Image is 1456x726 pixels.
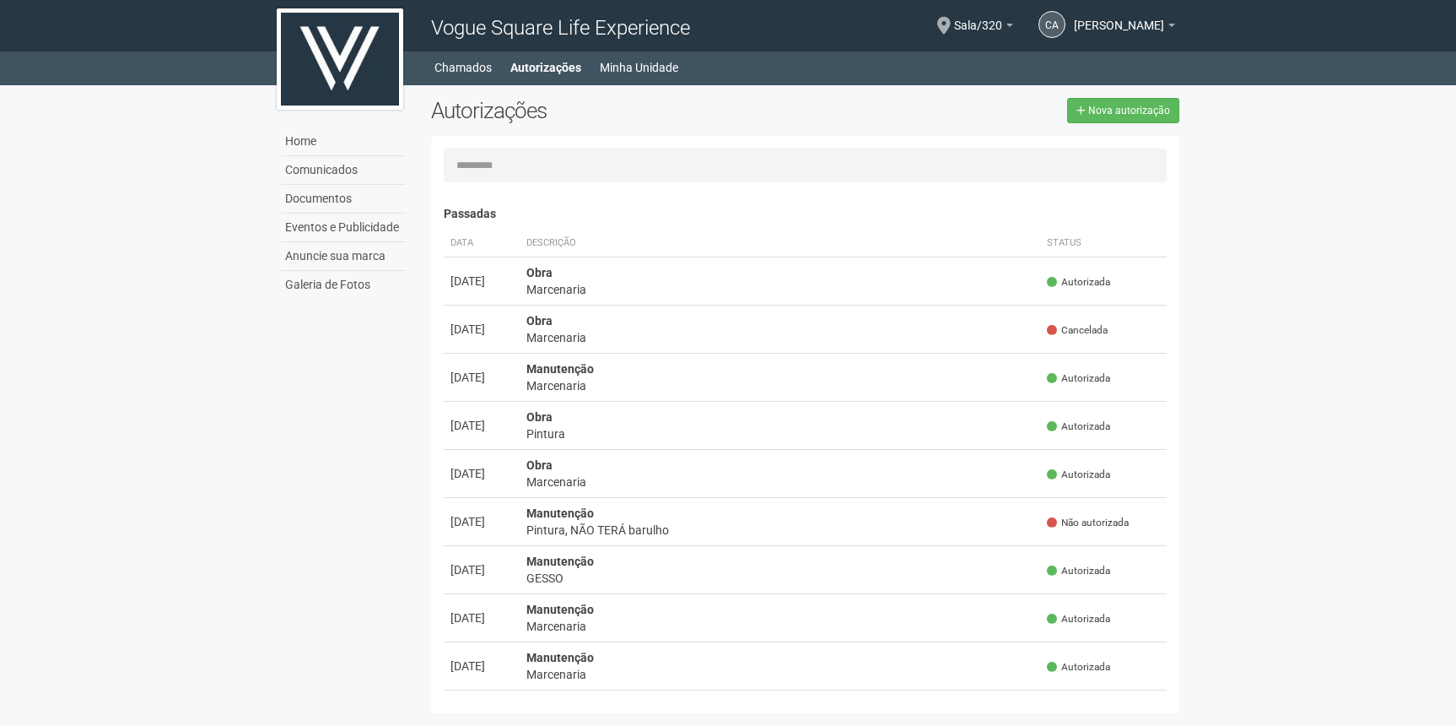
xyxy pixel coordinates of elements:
div: [DATE] [450,465,513,482]
span: Não autorizada [1047,516,1129,530]
strong: Obra [526,266,553,279]
strong: Manutenção [526,555,594,568]
div: Marcenaria [526,618,1033,635]
strong: Obra [526,410,553,424]
div: Pintura, NÃO TERÁ barulho [526,522,1033,539]
span: Autorizada [1047,420,1110,434]
h4: Passadas [444,208,1167,220]
strong: Manutenção [526,507,594,520]
strong: Entrega [526,699,569,712]
strong: Manutenção [526,651,594,664]
div: [DATE] [450,369,513,386]
div: [DATE] [450,610,513,626]
th: Descrição [520,230,1040,257]
a: [PERSON_NAME] [1074,21,1175,35]
a: Home [281,127,406,156]
div: Marcenaria [526,329,1033,346]
a: Chamados [434,56,492,79]
div: Marcenaria [526,666,1033,683]
div: Marcenaria [526,377,1033,394]
a: CA [1038,11,1065,38]
h2: Autorizações [431,98,792,123]
span: Autorizada [1047,371,1110,386]
span: Autorizada [1047,612,1110,626]
a: Minha Unidade [600,56,678,79]
strong: Manutenção [526,603,594,616]
div: [DATE] [450,321,513,338]
strong: Obra [526,314,553,328]
a: Nova autorização [1067,98,1179,123]
span: Autorizada [1047,468,1110,482]
div: Marcenaria [526,281,1033,298]
strong: Manutenção [526,362,594,376]
a: Eventos e Publicidade [281,214,406,242]
strong: Obra [526,458,553,472]
a: Galeria de Fotos [281,271,406,299]
span: Autorizada [1047,564,1110,578]
div: Marcenaria [526,474,1033,490]
a: Anuncie sua marca [281,242,406,271]
span: Autorizada [1047,660,1110,675]
a: Comunicados [281,156,406,185]
span: Vogue Square Life Experience [431,16,690,40]
div: [DATE] [450,513,513,530]
span: Cancelada [1047,323,1108,338]
div: [DATE] [450,417,513,434]
div: [DATE] [450,561,513,578]
th: Data [444,230,520,257]
div: Pintura [526,425,1033,442]
div: GESSO [526,570,1033,587]
a: Documentos [281,185,406,214]
span: Caroline Antunes Venceslau Resende [1074,3,1164,32]
th: Status [1040,230,1167,257]
span: Nova autorização [1088,105,1170,116]
a: Autorizações [510,56,581,79]
span: Autorizada [1047,275,1110,290]
div: [DATE] [450,658,513,675]
img: logo.jpg [277,8,403,110]
a: Sala/320 [954,21,1013,35]
div: [DATE] [450,273,513,290]
span: Sala/320 [954,3,1002,32]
